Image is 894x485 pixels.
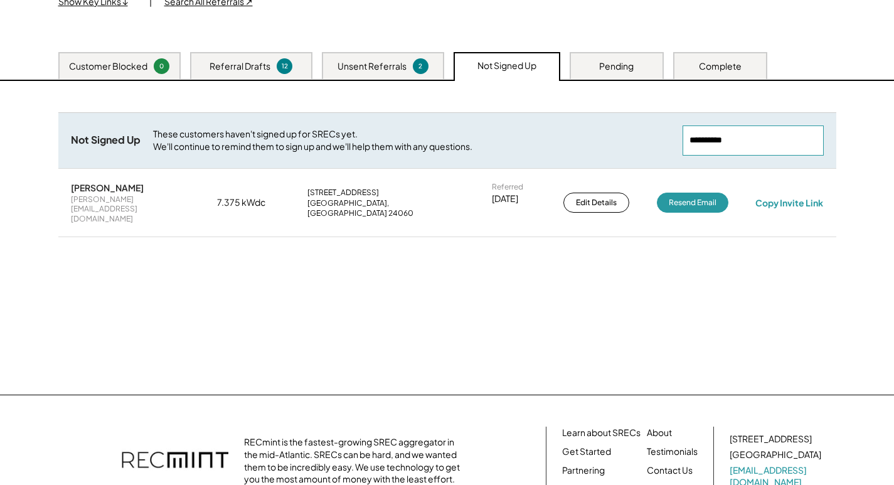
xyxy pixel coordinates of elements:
[307,188,379,198] div: [STREET_ADDRESS]
[71,195,190,224] div: [PERSON_NAME][EMAIL_ADDRESS][DOMAIN_NAME]
[279,61,290,71] div: 12
[599,60,634,73] div: Pending
[755,197,823,208] div: Copy Invite Link
[210,60,270,73] div: Referral Drafts
[71,134,141,147] div: Not Signed Up
[338,60,407,73] div: Unsent Referrals
[153,128,670,152] div: These customers haven't signed up for SRECs yet. We'll continue to remind them to sign up and we'...
[562,464,605,477] a: Partnering
[156,61,168,71] div: 0
[730,449,821,461] div: [GEOGRAPHIC_DATA]
[647,427,672,439] a: About
[244,436,467,485] div: RECmint is the fastest-growing SREC aggregator in the mid-Atlantic. SRECs can be hard, and we wan...
[69,60,147,73] div: Customer Blocked
[71,182,144,193] div: [PERSON_NAME]
[307,198,464,218] div: [GEOGRAPHIC_DATA], [GEOGRAPHIC_DATA] 24060
[730,433,812,445] div: [STREET_ADDRESS]
[217,196,280,209] div: 7.375 kWdc
[562,445,611,458] a: Get Started
[492,193,518,205] div: [DATE]
[122,439,228,483] img: recmint-logotype%403x.png
[562,427,641,439] a: Learn about SRECs
[415,61,427,71] div: 2
[699,60,742,73] div: Complete
[563,193,629,213] button: Edit Details
[647,445,698,458] a: Testimonials
[657,193,728,213] button: Resend Email
[492,182,523,192] div: Referred
[647,464,693,477] a: Contact Us
[477,60,536,72] div: Not Signed Up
